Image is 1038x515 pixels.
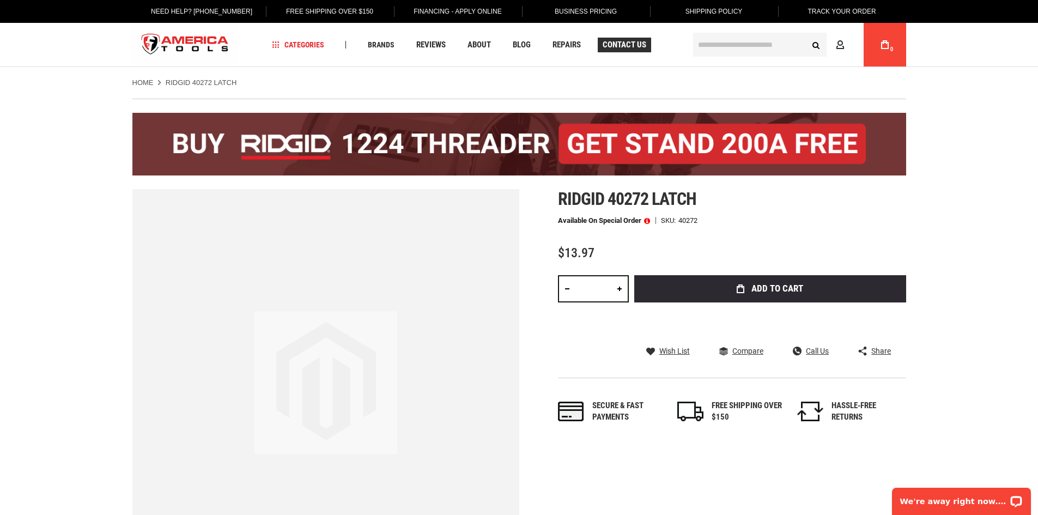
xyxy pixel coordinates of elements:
span: Contact Us [603,41,646,49]
span: Add to Cart [751,284,803,293]
a: Wish List [646,346,690,356]
iframe: LiveChat chat widget [885,481,1038,515]
img: image.jpg [254,311,397,454]
a: Categories [267,38,329,52]
img: shipping [677,402,703,421]
a: store logo [132,25,238,65]
strong: RIDGID 40272 LATCH [166,78,237,87]
img: payments [558,402,584,421]
a: Compare [719,346,763,356]
span: About [468,41,491,49]
span: Reviews [416,41,446,49]
a: Brands [363,38,399,52]
span: Compare [732,347,763,355]
span: $13.97 [558,245,594,260]
a: Repairs [548,38,586,52]
button: Search [806,34,827,55]
span: Call Us [806,347,829,355]
span: Repairs [553,41,581,49]
button: Add to Cart [634,275,906,302]
div: FREE SHIPPING OVER $150 [712,400,782,423]
span: 0 [890,46,894,52]
img: America Tools [132,25,238,65]
span: Shipping Policy [685,8,743,15]
span: Brands [368,41,394,49]
a: Home [132,78,154,88]
img: BOGO: Buy the RIDGID® 1224 Threader (26092), get the 92467 200A Stand FREE! [132,113,906,175]
span: Share [871,347,891,355]
a: Contact Us [598,38,651,52]
a: 0 [875,23,895,66]
span: Blog [513,41,531,49]
span: Wish List [659,347,690,355]
div: HASSLE-FREE RETURNS [831,400,902,423]
img: returns [797,402,823,421]
p: Available on Special Order [558,217,650,225]
a: Blog [508,38,536,52]
span: Ridgid 40272 latch [558,189,697,209]
a: Call Us [793,346,829,356]
div: Secure & fast payments [592,400,663,423]
a: Reviews [411,38,451,52]
span: Categories [272,41,324,49]
strong: SKU [661,217,678,224]
a: About [463,38,496,52]
iframe: Secure express checkout frame [632,306,908,337]
div: 40272 [678,217,697,224]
